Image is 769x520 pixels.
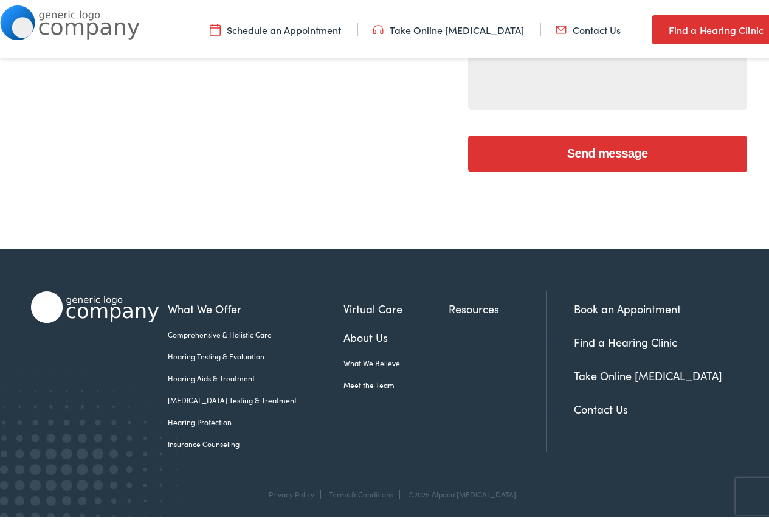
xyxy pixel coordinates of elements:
[652,19,663,34] img: utility icon
[574,365,722,380] a: Take Online [MEDICAL_DATA]
[343,297,449,314] a: Virtual Care
[574,398,628,414] a: Contact Us
[343,326,449,342] a: About Us
[269,486,314,496] a: Privacy Policy
[468,133,747,169] input: Send message
[168,414,343,425] a: Hearing Protection
[574,298,681,313] a: Book an Appointment
[329,486,393,496] a: Terms & Conditions
[449,297,546,314] a: Resources
[210,20,221,33] img: utility icon
[402,487,516,496] div: ©2025 Alpaca [MEDICAL_DATA]
[31,288,159,320] img: Alpaca Audiology
[556,20,621,33] a: Contact Us
[168,370,343,381] a: Hearing Aids & Treatment
[373,20,524,33] a: Take Online [MEDICAL_DATA]
[373,20,384,33] img: utility icon
[168,326,343,337] a: Comprehensive & Holistic Care
[210,20,341,33] a: Schedule an Appointment
[343,376,449,387] a: Meet the Team
[556,20,567,33] img: utility icon
[168,435,343,446] a: Insurance Counseling
[168,348,343,359] a: Hearing Testing & Evaluation
[574,331,677,347] a: Find a Hearing Clinic
[168,297,343,314] a: What We Offer
[343,355,449,366] a: What We Believe
[168,392,343,403] a: [MEDICAL_DATA] Testing & Treatment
